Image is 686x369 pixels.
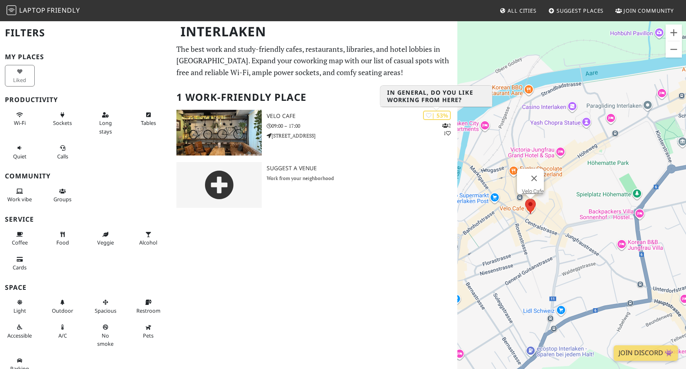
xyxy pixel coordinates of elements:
button: Sockets [48,108,78,130]
span: Outdoor area [52,307,73,314]
button: Spacious [91,296,120,317]
span: Credit cards [13,264,27,271]
span: Video/audio calls [57,153,68,160]
button: Restroom [134,296,163,317]
h3: In general, do you like working from here? [381,86,492,107]
a: Velo Cafe | 53% 21 Velo Cafe 09:00 – 17:00 [STREET_ADDRESS] [171,110,457,156]
span: People working [7,196,32,203]
button: A/C [48,320,78,342]
h3: Velo Cafe [267,113,457,120]
a: Suggest Places [545,3,607,18]
span: Natural light [13,307,26,314]
button: Pets [134,320,163,342]
span: Quiet [13,153,27,160]
h3: Community [5,172,167,180]
h3: Space [5,284,167,291]
p: 2 1 [442,122,451,137]
h3: Service [5,216,167,223]
a: All Cities [496,3,540,18]
a: Suggest a Venue Work from your neighborhood [171,162,457,208]
span: Power sockets [53,119,72,127]
p: Work from your neighborhood [267,174,457,182]
p: The best work and study-friendly cafes, restaurants, libraries, and hotel lobbies in [GEOGRAPHIC_... [176,43,452,78]
span: Long stays [99,119,112,135]
p: [STREET_ADDRESS] [267,132,457,140]
button: Close [524,169,544,188]
span: All Cities [508,7,537,14]
span: Alcohol [139,239,157,246]
span: Restroom [136,307,160,314]
button: Light [5,296,35,317]
button: Accessible [5,320,35,342]
button: Cards [5,253,35,274]
a: LaptopFriendly LaptopFriendly [7,4,80,18]
button: Zoom out [666,41,682,58]
span: Food [56,239,69,246]
button: Coffee [5,228,35,249]
button: Outdoor [48,296,78,317]
p: 09:00 – 17:00 [267,122,457,130]
button: No smoke [91,320,120,350]
span: Work-friendly tables [141,119,156,127]
button: Work vibe [5,184,35,206]
h2: Filters [5,20,167,45]
span: Group tables [53,196,71,203]
span: Pet friendly [143,332,154,339]
a: Join Community [612,3,677,18]
img: LaptopFriendly [7,5,16,15]
span: Accessible [7,332,32,339]
span: Laptop [19,6,46,15]
h2: 1 Work-Friendly Place [176,85,452,110]
button: Wi-Fi [5,108,35,130]
img: gray-place-d2bdb4477600e061c01bd816cc0f2ef0cfcb1ca9e3ad78868dd16fb2af073a21.png [176,162,262,208]
h3: Productivity [5,96,167,104]
h3: Suggest a Venue [267,165,457,172]
h3: My Places [5,53,167,61]
span: Spacious [95,307,116,314]
button: Tables [134,108,163,130]
button: Food [48,228,78,249]
div: | 53% [423,111,451,120]
button: Long stays [91,108,120,138]
button: Calls [48,141,78,163]
span: Suggest Places [557,7,604,14]
button: Alcohol [134,228,163,249]
button: Quiet [5,141,35,163]
span: Veggie [97,239,114,246]
span: Smoke free [97,332,114,347]
button: Veggie [91,228,120,249]
span: Stable Wi-Fi [14,119,26,127]
button: Groups [48,184,78,206]
img: Velo Cafe [176,110,262,156]
h1: Interlaken [174,20,456,43]
span: Coffee [12,239,28,246]
span: Join Community [624,7,674,14]
span: Friendly [47,6,80,15]
button: Zoom in [666,24,682,41]
span: Air conditioned [58,332,67,339]
a: Velo Cafe [522,188,544,194]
